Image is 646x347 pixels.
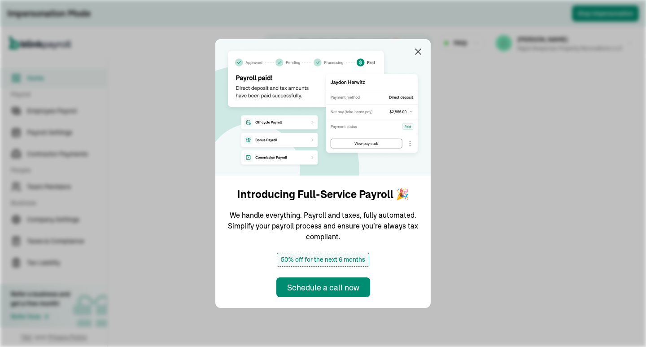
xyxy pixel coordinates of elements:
p: We handle everything. Payroll and taxes, fully automated. Simplify your payroll process and ensur... [226,210,420,242]
h1: Introducing Full-Service Payroll 🎉 [237,186,409,202]
div: Schedule a call now [287,281,359,294]
span: 50% off for the next 6 months [277,253,369,267]
img: announcement [215,39,431,176]
button: Schedule a call now [276,277,370,297]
